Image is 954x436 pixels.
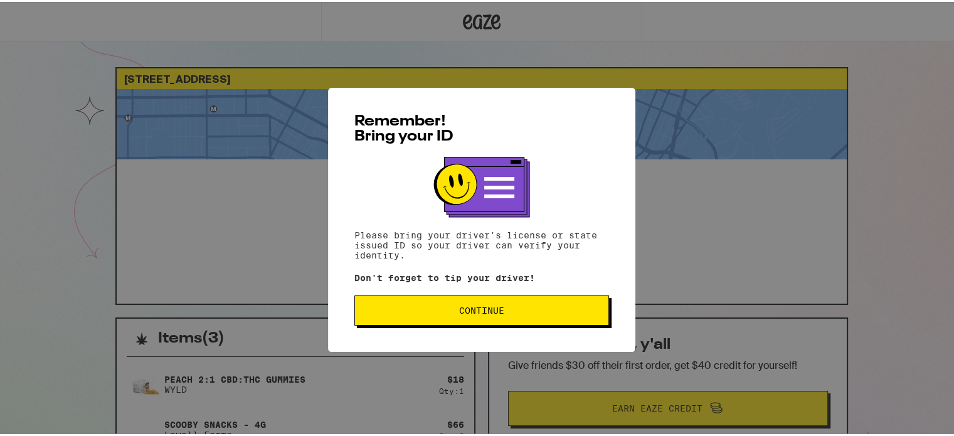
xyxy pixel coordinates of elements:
[8,9,90,19] span: Hi. Need any help?
[354,112,453,142] span: Remember! Bring your ID
[354,271,609,281] p: Don't forget to tip your driver!
[459,304,504,313] span: Continue
[354,228,609,258] p: Please bring your driver's license or state issued ID so your driver can verify your identity.
[354,294,609,324] button: Continue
